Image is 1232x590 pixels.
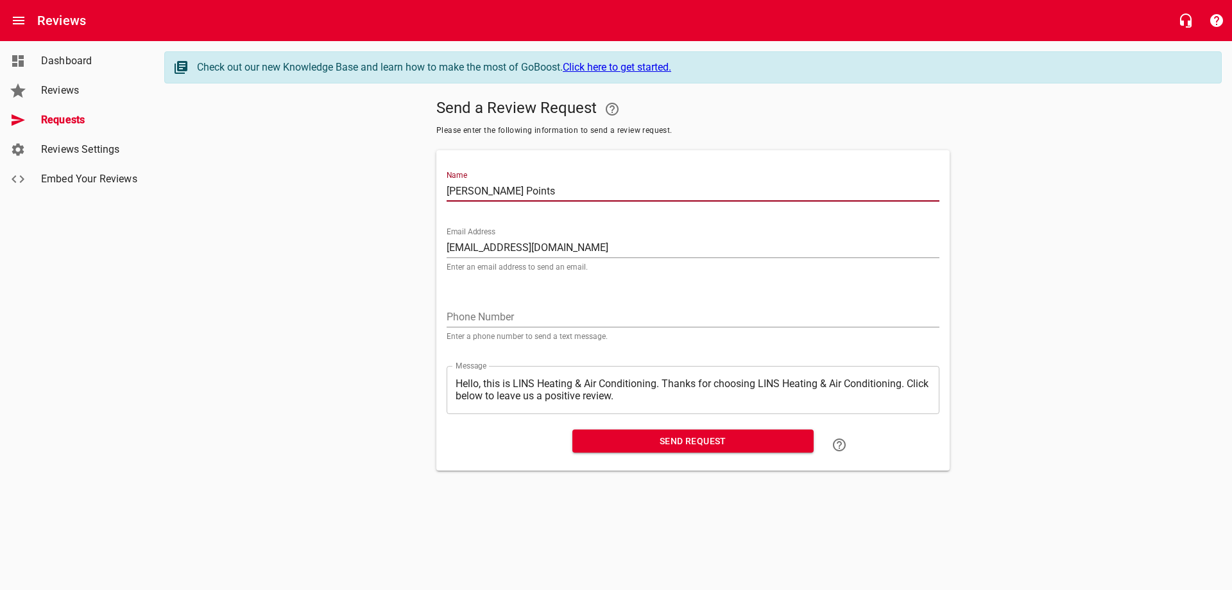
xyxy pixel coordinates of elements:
[563,61,671,73] a: Click here to get started.
[447,171,467,179] label: Name
[41,171,139,187] span: Embed Your Reviews
[41,112,139,128] span: Requests
[583,433,803,449] span: Send Request
[436,125,950,137] span: Please enter the following information to send a review request.
[436,94,950,125] h5: Send a Review Request
[447,263,939,271] p: Enter an email address to send an email.
[1201,5,1232,36] button: Support Portal
[41,83,139,98] span: Reviews
[41,53,139,69] span: Dashboard
[3,5,34,36] button: Open drawer
[1170,5,1201,36] button: Live Chat
[824,429,855,460] a: Learn how to "Send a Review Request"
[447,333,939,340] p: Enter a phone number to send a text message.
[447,228,495,236] label: Email Address
[41,142,139,157] span: Reviews Settings
[197,60,1208,75] div: Check out our new Knowledge Base and learn how to make the most of GoBoost.
[597,94,628,125] a: Your Google or Facebook account must be connected to "Send a Review Request"
[37,10,86,31] h6: Reviews
[572,429,814,453] button: Send Request
[456,377,930,402] textarea: Hello, this is LINS Heating & Air Conditioning. Thanks for choosing LINS Heating & Air Conditioni...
